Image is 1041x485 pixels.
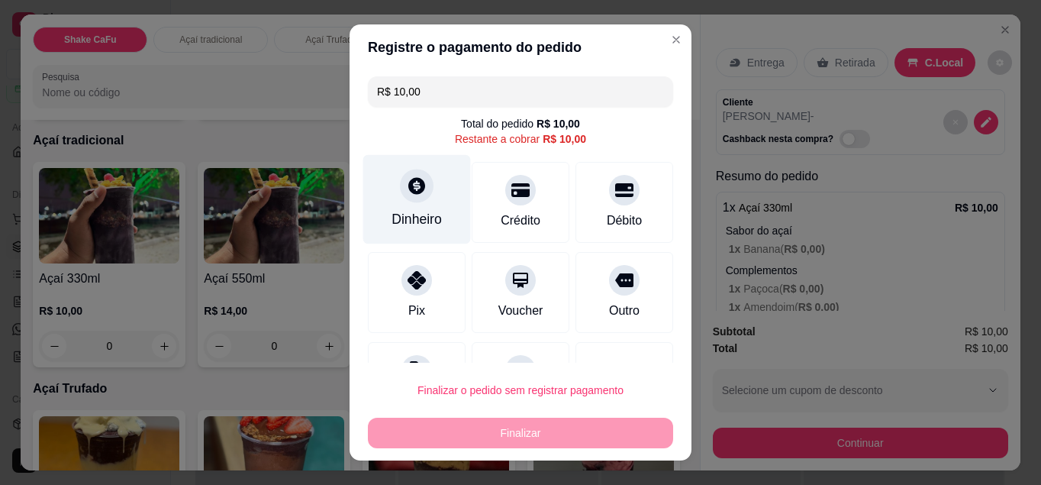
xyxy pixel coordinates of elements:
div: Voucher [498,302,543,320]
div: Crédito [501,212,540,230]
button: Finalizar o pedido sem registrar pagamento [368,375,673,406]
div: Total do pedido [461,116,580,131]
button: Close [664,27,688,52]
div: Outro [609,302,640,320]
div: R$ 10,00 [543,131,586,147]
div: Pix [408,302,425,320]
div: Dinheiro [392,209,442,229]
div: Débito [607,212,642,230]
input: Ex.: hambúrguer de cordeiro [377,76,664,107]
div: R$ 10,00 [537,116,580,131]
header: Registre o pagamento do pedido [350,24,691,70]
div: Restante a cobrar [455,131,586,147]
